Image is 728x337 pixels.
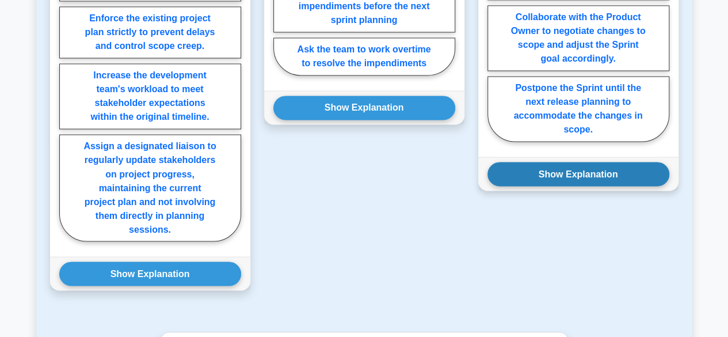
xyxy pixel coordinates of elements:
[59,262,241,286] button: Show Explanation
[487,76,669,142] label: Postpone the Sprint until the next release planning to accommodate the changes in scope.
[487,162,669,186] button: Show Explanation
[59,63,241,129] label: Increase the development team's workload to meet stakeholder expectations within the original tim...
[273,37,455,75] label: Ask the team to work overtime to resolve the impendiments
[487,5,669,71] label: Collaborate with the Product Owner to negotiate changes to scope and adjust the Sprint goal accor...
[59,134,241,241] label: Assign a designated liaison to regularly update stakeholders on project progress, maintaining the...
[59,6,241,58] label: Enforce the existing project plan strictly to prevent delays and control scope creep.
[273,96,455,120] button: Show Explanation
